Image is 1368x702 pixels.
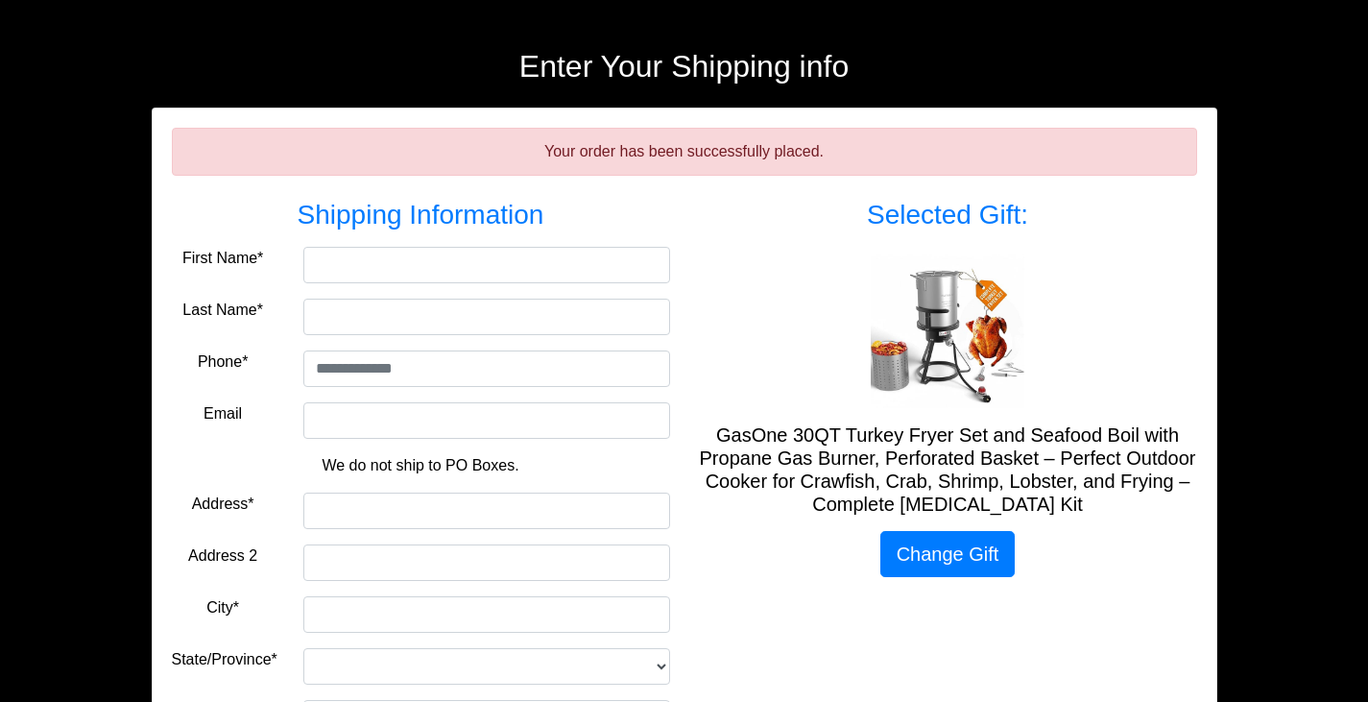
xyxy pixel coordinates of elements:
label: Phone* [198,351,249,374]
img: GasOne 30QT Turkey Fryer Set and Seafood Boil with Propane Gas Burner, Perforated Basket – Perfec... [871,254,1024,408]
label: First Name* [182,247,263,270]
label: Address* [192,493,254,516]
label: State/Province* [172,648,277,671]
div: Your order has been successfully placed. [172,128,1197,176]
label: Last Name* [182,299,263,322]
h3: Shipping Information [172,199,670,231]
label: Email [204,402,242,425]
label: Address 2 [188,545,257,568]
h3: Selected Gift: [699,199,1197,231]
h2: Enter Your Shipping info [152,48,1217,85]
a: Change Gift [880,531,1016,577]
label: City* [206,596,239,619]
h5: GasOne 30QT Turkey Fryer Set and Seafood Boil with Propane Gas Burner, Perforated Basket – Perfec... [699,424,1197,516]
p: We do not ship to PO Boxes. [186,454,656,477]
